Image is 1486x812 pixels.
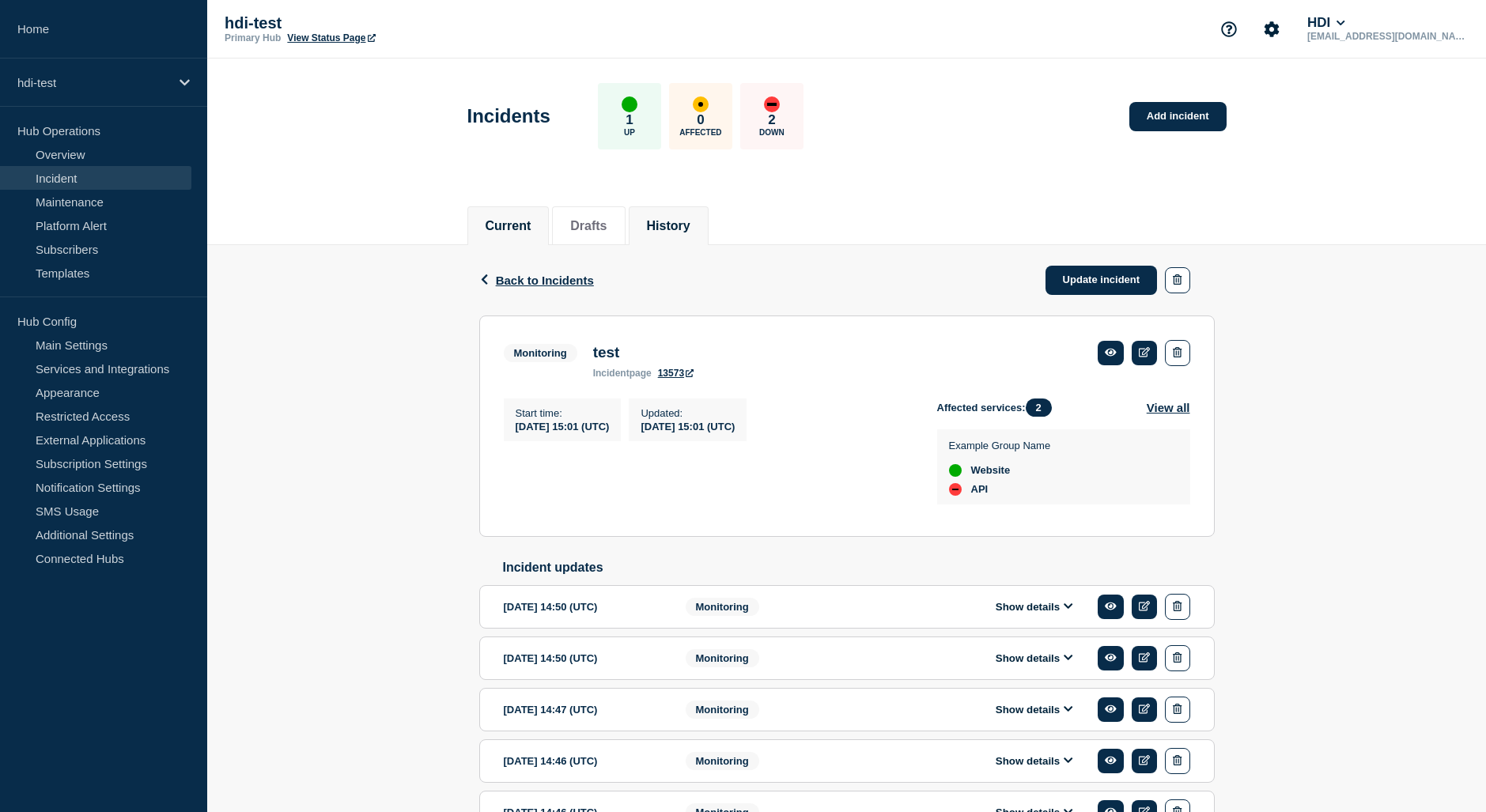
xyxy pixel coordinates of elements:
p: Up [624,128,635,137]
button: Show details [991,600,1078,614]
span: Monitoring [686,649,759,667]
p: Start time : [516,407,610,419]
span: Website [971,464,1011,477]
p: page [593,368,652,379]
span: Monitoring [504,344,577,362]
p: Affected [679,128,721,137]
div: up [949,464,962,477]
p: hdi-test [17,76,169,89]
a: View Status Page [287,32,375,43]
button: Show details [991,703,1078,716]
div: [DATE] 14:50 (UTC) [504,645,662,671]
button: Current [486,219,531,233]
h3: test [593,344,694,361]
p: 0 [697,112,704,128]
span: [DATE] 15:01 (UTC) [516,421,610,432]
div: [DATE] 14:50 (UTC) [504,594,662,620]
button: Drafts [570,219,607,233]
div: down [764,96,780,112]
span: API [971,483,989,496]
div: up [622,96,637,112]
div: [DATE] 15:01 (UTC) [641,419,735,432]
p: Example Group Name [949,440,1051,451]
button: HDI [1304,15,1348,31]
button: Account settings [1255,13,1288,46]
span: incident [593,368,630,379]
button: History [647,219,690,233]
p: Updated : [641,407,735,419]
h2: Incident updates [503,561,1215,575]
h1: Incidents [467,105,550,127]
p: [EMAIL_ADDRESS][DOMAIN_NAME] [1304,31,1469,42]
p: Primary Hub [225,32,281,43]
button: Back to Incidents [479,274,594,287]
button: Show details [991,754,1078,768]
button: Support [1212,13,1246,46]
a: Add incident [1129,102,1227,131]
span: Monitoring [686,701,759,719]
p: 1 [626,112,633,128]
span: Monitoring [686,752,759,770]
a: 13573 [658,368,694,379]
p: hdi-test [225,14,541,32]
a: Update incident [1045,266,1158,295]
div: [DATE] 14:46 (UTC) [504,748,662,774]
span: Monitoring [686,598,759,616]
div: affected [693,96,709,112]
button: View all [1147,398,1190,417]
span: Affected services: [937,398,1060,417]
button: Show details [991,651,1078,665]
p: 2 [768,112,775,128]
p: Down [759,128,785,137]
span: 2 [1026,398,1052,417]
div: down [949,483,962,496]
div: [DATE] 14:47 (UTC) [504,697,662,723]
span: Back to Incidents [496,274,594,287]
